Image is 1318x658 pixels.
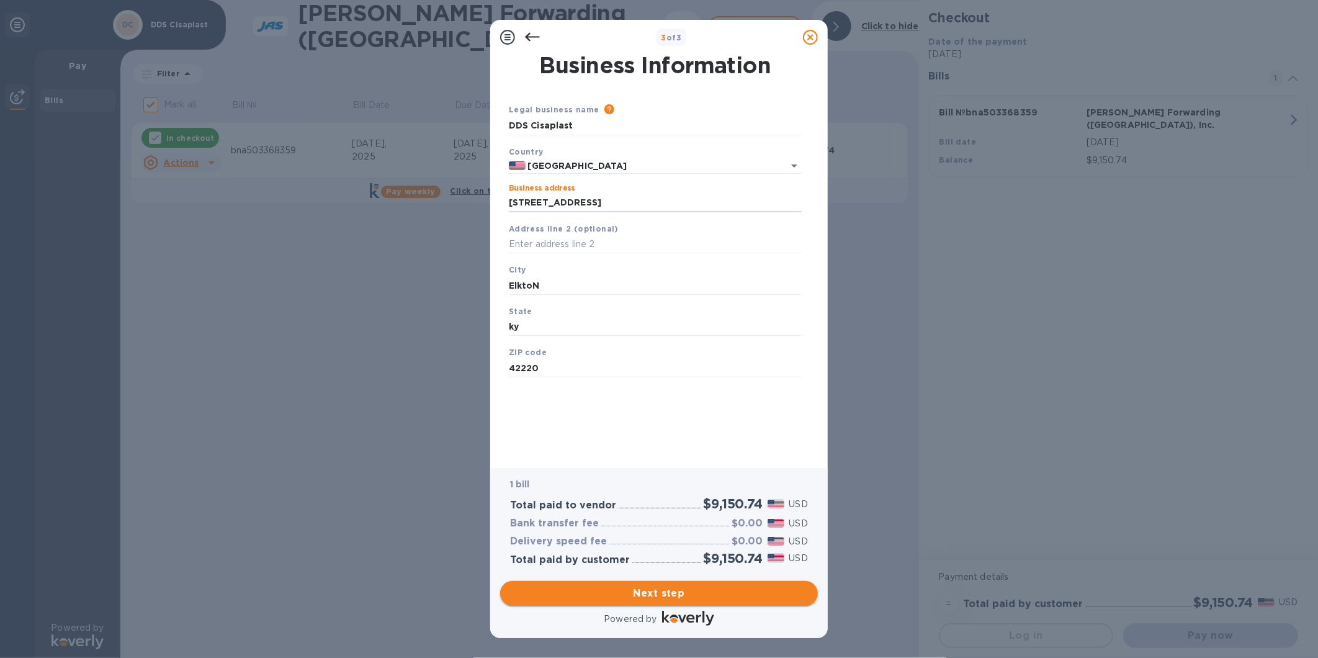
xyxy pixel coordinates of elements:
[509,265,526,274] b: City
[506,52,804,78] h1: Business Information
[604,613,657,626] p: Powered by
[661,33,666,42] span: 3
[662,611,714,626] img: Logo
[509,276,802,295] input: Enter city
[786,157,803,174] button: Open
[510,518,599,530] h3: Bank transfer fee
[509,117,802,135] input: Enter legal business name
[510,554,630,566] h3: Total paid by customer
[526,158,767,174] input: Select country
[789,535,808,548] p: USD
[768,519,784,528] img: USD
[510,479,530,489] b: 1 bill
[509,348,547,357] b: ZIP code
[510,536,607,548] h3: Delivery speed fee
[768,537,784,546] img: USD
[732,536,763,548] h3: $0.00
[509,185,575,192] label: Business address
[510,500,616,512] h3: Total paid to vendor
[509,359,802,377] input: Enter ZIP code
[789,517,808,530] p: USD
[509,235,802,254] input: Enter address line 2
[500,581,818,606] button: Next step
[509,224,619,233] b: Address line 2 (optional)
[509,105,599,114] b: Legal business name
[661,33,682,42] b: of 3
[509,307,532,316] b: State
[704,551,763,566] h2: $9,150.74
[768,500,784,508] img: USD
[509,194,802,212] input: Enter address
[509,318,802,336] input: Enter state
[510,586,808,601] span: Next step
[789,552,808,565] p: USD
[509,147,544,156] b: Country
[704,496,763,512] h2: $9,150.74
[732,518,763,530] h3: $0.00
[768,554,784,562] img: USD
[789,498,808,511] p: USD
[509,161,526,170] img: US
